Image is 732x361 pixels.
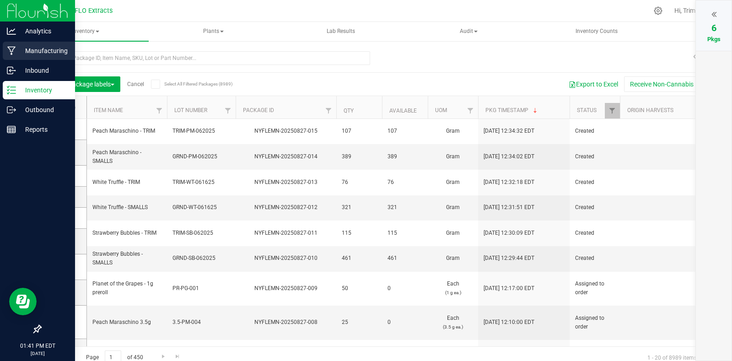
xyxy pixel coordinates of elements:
iframe: Resource center [9,288,37,315]
span: FLO Extracts [75,7,113,15]
inline-svg: Outbound [7,105,16,114]
inline-svg: Inbound [7,66,16,75]
p: Manufacturing [16,45,71,56]
p: Outbound [16,104,71,115]
span: Print package labels [54,81,114,88]
div: NYFLEMN-20250827-010 [234,254,338,263]
span: Created [575,127,614,135]
span: Gram [433,203,473,212]
div: NYFLEMN-20250827-011 [234,229,338,237]
span: 107 [388,127,422,135]
span: 321 [388,203,422,212]
span: 50 [342,284,377,293]
a: Pkg Timestamp [485,107,539,113]
span: 25 [342,318,377,327]
div: NYFLEMN-20250827-008 [234,318,338,327]
span: Audit [406,22,532,41]
span: TRIM-PM-062025 [172,127,230,135]
p: Reports [16,124,71,135]
span: [DATE] 12:30:09 EDT [484,229,534,237]
span: White Truffle - TRIM [92,178,161,187]
span: Created [575,203,614,212]
span: Strawberry Bubbles - SMALLS [92,250,161,267]
span: Created [575,152,614,161]
p: [DATE] [4,350,71,357]
span: Each [433,280,473,297]
div: NYFLEMN-20250827-014 [234,152,338,161]
a: Lot Number [174,107,207,113]
span: 115 [342,229,377,237]
a: Filter [605,103,620,119]
a: Filter [152,103,167,119]
a: Lab Results [278,22,404,41]
span: 461 [342,254,377,263]
span: Hi, Trimhouse! [674,7,715,14]
span: Planet of the Grapes - 1g preroll [92,280,161,297]
button: Receive Non-Cannabis [624,76,700,92]
span: White Truffle - SMALLS [92,203,161,212]
span: Created [575,229,614,237]
a: Cancel [127,81,144,87]
span: [DATE] 12:29:44 EDT [484,254,534,263]
div: NYFLEMN-20250827-015 [234,127,338,135]
span: Peach Maraschino - TRIM [92,127,161,135]
span: Peach Maraschino 3.5g [92,318,161,327]
span: Gram [433,178,473,187]
span: Created [575,178,614,187]
span: Peach Maraschino - SMALLS [92,148,161,166]
span: 389 [388,152,422,161]
span: [DATE] 12:34:02 EDT [484,152,534,161]
span: Gram [433,254,473,263]
span: Assigned to order [575,280,614,297]
span: Created [575,254,614,263]
span: 0 [388,318,422,327]
a: Audit [405,22,532,41]
p: (3.5 g ea.) [433,323,473,331]
inline-svg: Analytics [7,27,16,36]
inline-svg: Inventory [7,86,16,95]
span: 6 [711,22,716,33]
a: Filter [321,103,336,119]
p: (1 g ea.) [433,288,473,297]
span: Assigned to order [575,314,614,331]
span: [DATE] 12:31:51 EDT [484,203,534,212]
div: Manage settings [652,6,664,15]
span: [DATE] 12:32:18 EDT [484,178,534,187]
span: PR-PG-001 [172,284,230,293]
a: UOM [435,107,447,113]
inline-svg: Manufacturing [7,46,16,55]
span: 321 [342,203,377,212]
span: Select All Filtered Packages (8989) [164,81,210,86]
a: Plants [150,22,276,41]
span: 107 [342,127,377,135]
span: 3.5-PM-004 [172,318,230,327]
span: Pkgs [707,36,721,43]
button: Print package labels [48,76,120,92]
span: GRND-PM-062025 [172,152,230,161]
span: GRND-WT-061625 [172,203,230,212]
span: 461 [388,254,422,263]
span: 0 [388,284,422,293]
span: Inventory Counts [563,27,630,35]
button: Export to Excel [563,76,624,92]
a: Qty [344,108,354,114]
span: Gram [433,152,473,161]
p: Inventory [16,85,71,96]
a: Origin Harvests [627,107,673,113]
span: 389 [342,152,377,161]
span: 115 [388,229,422,237]
inline-svg: Reports [7,125,16,134]
span: 76 [342,178,377,187]
span: TRIM-SB-062025 [172,229,230,237]
a: Inventory [22,22,149,41]
div: NYFLEMN-20250827-013 [234,178,338,187]
span: GRND-SB-062025 [172,254,230,263]
span: Lab Results [314,27,367,35]
span: 76 [388,178,422,187]
a: Inventory Counts [533,22,660,41]
div: NYFLEMN-20250827-009 [234,284,338,293]
p: 01:41 PM EDT [4,342,71,350]
a: Package ID [243,107,274,113]
p: Inbound [16,65,71,76]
